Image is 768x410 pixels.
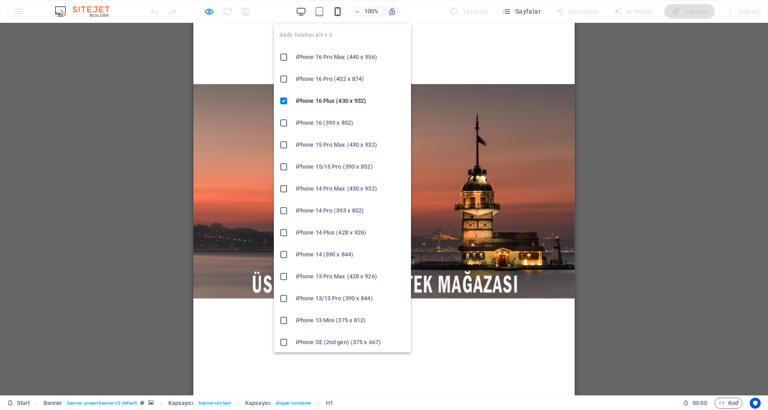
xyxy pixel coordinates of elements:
[719,398,738,409] span: Kod
[296,74,405,85] h6: iPhone 16 Pro (402 x 874)
[498,4,544,19] button: Sayfalar
[140,400,144,405] i: Bu element, özelleştirilebilir bir ön ayar
[388,7,396,16] i: Yeniden boyutlandırmada yakınlaştırma düzeyini seçilen cihaza uyacak şekilde otomatik olarak ayarla.
[296,205,405,216] h6: iPhone 14 Pro (393 x 852)
[274,398,312,409] span: . slogan-container
[296,161,405,172] h6: iPhone 15/15 Pro (393 x 852)
[7,398,30,409] a: Seçimi iptal etmek için tıkla. Sayfaları açmak için çift tıkla
[502,7,541,16] span: Sayfalar
[296,315,405,326] h6: iPhone 13 Mini (375 x 812)
[296,337,405,348] h6: iPhone SE (2nd gen) (375 x 667)
[296,117,405,128] h6: iPhone 16 (393 x 852)
[296,96,405,106] h6: iPhone 16 Plus (430 x 932)
[693,398,707,409] span: 00 00
[168,398,194,409] span: Seçmek için tıkla. Düzenlemek için çift tıkla
[296,249,405,260] h6: iPhone 14 (390 x 844)
[296,52,405,63] h6: iPhone 16 Pro Max (440 x 956)
[197,398,230,409] span: . banner-content
[351,6,383,17] button: 100%
[245,398,271,409] span: Seçmek için tıkla. Düzenlemek için çift tıkla
[683,398,707,409] h6: Oturum süresi
[66,398,137,409] span: . banner .preset-banner-v3-default
[148,400,154,405] i: Bu element, arka plan içeriyor
[296,227,405,238] h6: iPhone 14 Plus (428 x 926)
[296,293,405,304] h6: iPhone 13/13 Pro (390 x 844)
[364,6,379,17] h6: 100%
[43,398,333,409] nav: breadcrumb
[750,398,761,409] button: Usercentrics
[326,398,333,409] span: Seçmek için tıkla. Düzenlemek için çift tıkla
[296,139,405,150] h6: iPhone 15 Pro Max (430 x 932)
[699,399,700,406] span: :
[296,183,405,194] h6: iPhone 14 Pro Max (430 x 932)
[296,271,405,282] h6: iPhone 13 Pro Max (428 x 926)
[446,4,491,19] div: Tasarım (Ctrl+Alt+Y)
[715,398,742,409] button: Kod
[43,398,63,409] span: Seçmek için tıkla. Düzenlemek için çift tıkla
[53,6,121,17] img: Editor Logo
